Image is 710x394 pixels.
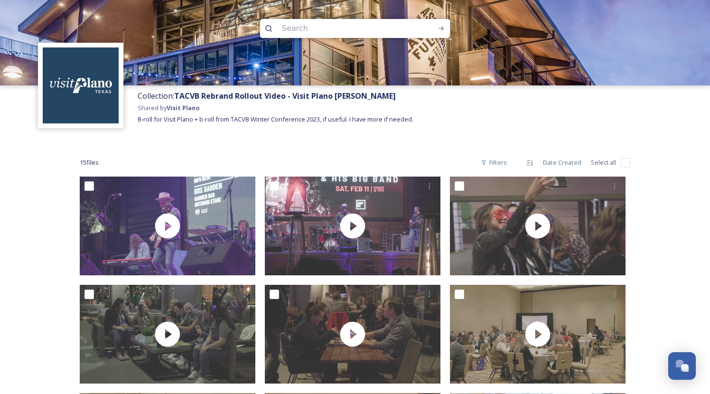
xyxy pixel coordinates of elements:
[668,352,696,380] button: Open Chat
[476,153,512,172] div: Filters
[450,177,626,275] img: thumbnail
[591,158,616,167] span: Select all
[80,285,255,384] img: thumbnail
[174,91,396,101] strong: TACVB Rebrand Rollout Video - Visit Plano [PERSON_NAME]
[167,103,200,112] strong: Visit Plano
[450,285,626,384] img: thumbnail
[43,47,119,123] img: images.jpeg
[538,153,586,172] div: Date Created
[138,91,396,101] span: Collection:
[138,115,413,123] span: B-roll for Visit Plano + b-roll from TACVB Winter Conference 2023, if useful. I have more if needed.
[277,18,407,39] input: Search
[138,103,200,112] span: Shared by
[80,177,255,275] img: thumbnail
[265,285,440,384] img: thumbnail
[80,158,99,167] span: 15 file s
[265,177,440,275] img: thumbnail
